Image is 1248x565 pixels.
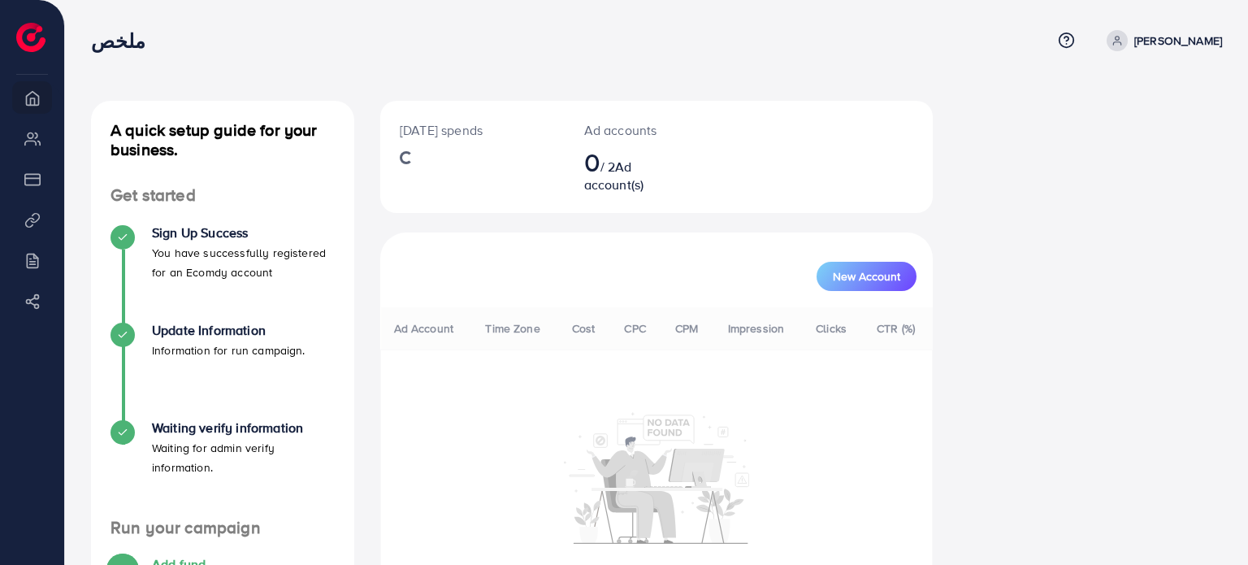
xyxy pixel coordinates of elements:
[152,243,335,282] p: You have successfully registered for an Ecomdy account
[91,120,354,159] h4: A quick setup guide for your business.
[91,185,354,206] h4: Get started
[584,120,683,140] p: Ad accounts
[91,225,354,323] li: Sign Up Success
[152,225,335,241] h4: Sign Up Success
[400,120,545,140] p: [DATE] spends
[817,262,916,291] button: New Account
[152,438,335,477] p: Waiting for admin verify information.
[91,323,354,420] li: Update Information
[584,146,683,193] h2: / 2
[152,323,305,338] h4: Update Information
[16,23,45,52] img: logo
[91,518,354,538] h4: Run your campaign
[91,420,354,518] li: Waiting verify information
[1100,30,1222,51] a: [PERSON_NAME]
[1134,31,1222,50] p: [PERSON_NAME]
[584,143,600,180] span: 0
[91,27,145,54] font: ملخص
[152,420,335,436] h4: Waiting verify information
[833,271,900,282] span: New Account
[152,341,305,360] p: Information for run campaign.
[584,158,644,193] span: Ad account(s)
